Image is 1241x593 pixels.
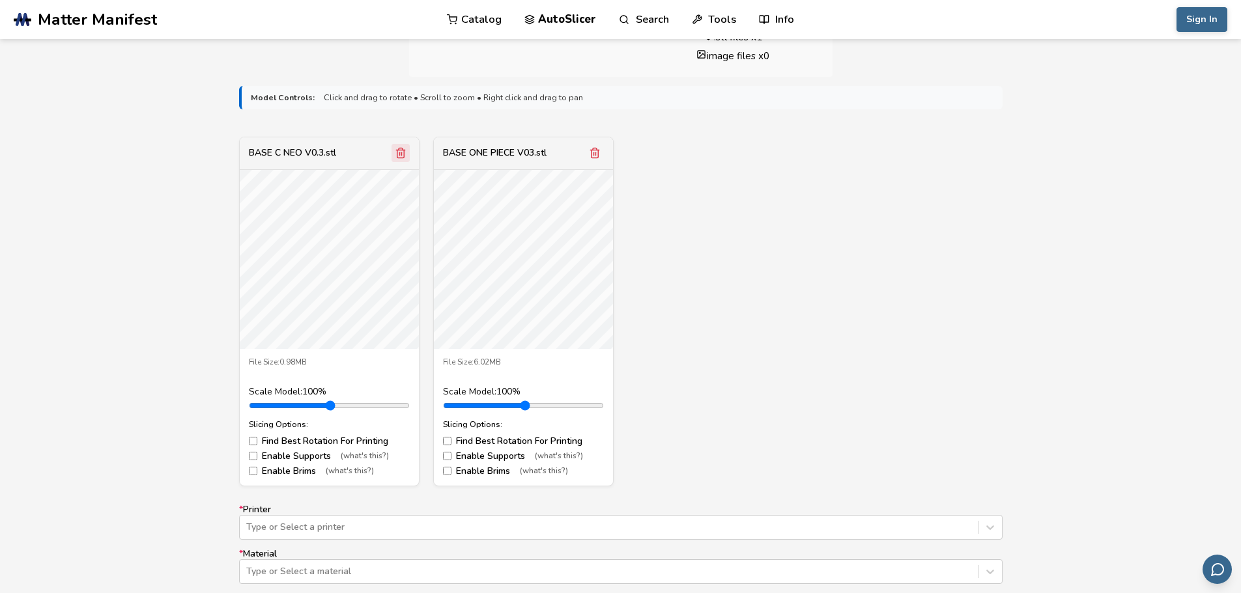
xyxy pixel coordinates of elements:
label: Printer [239,504,1003,540]
div: Slicing Options: [249,420,410,429]
div: BASE ONE PIECE V03.stl [443,148,547,158]
div: BASE C NEO V0.3.stl [249,148,336,158]
label: Material [239,549,1003,584]
label: Find Best Rotation For Printing [443,436,604,447]
label: Enable Brims [443,466,604,476]
input: Enable Supports(what's this?) [443,452,451,460]
input: Enable Brims(what's this?) [249,467,257,475]
input: Find Best Rotation For Printing [249,437,257,445]
div: Scale Model: 100 % [249,387,410,397]
span: Matter Manifest [38,10,157,29]
button: Remove model [586,144,604,162]
input: Enable Supports(what's this?) [249,452,257,460]
button: Remove model [392,144,410,162]
label: Find Best Rotation For Printing [249,436,410,447]
input: *PrinterType or Select a printer [246,522,249,532]
button: Send feedback via email [1203,555,1232,584]
label: Enable Supports [249,451,410,462]
div: File Size: 6.02MB [443,358,604,367]
span: (what's this?) [326,467,374,476]
span: Click and drag to rotate • Scroll to zoom • Right click and drag to pan [324,93,583,102]
span: (what's this?) [341,452,389,461]
label: Enable Supports [443,451,604,462]
input: Enable Brims(what's this?) [443,467,451,475]
button: Sign In [1177,7,1227,32]
div: Slicing Options: [443,420,604,429]
span: (what's this?) [520,467,568,476]
div: File Size: 0.98MB [249,358,410,367]
div: Scale Model: 100 % [443,387,604,397]
strong: Model Controls: [251,93,315,102]
input: *MaterialType or Select a material [246,566,249,577]
label: Enable Brims [249,466,410,476]
li: image files x 0 [643,49,823,62]
input: Find Best Rotation For Printing [443,437,451,445]
span: (what's this?) [535,452,583,461]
